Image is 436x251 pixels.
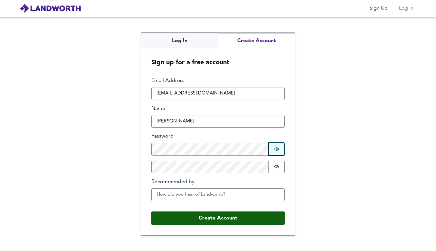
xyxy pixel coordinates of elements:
[269,161,285,174] button: Show password
[151,87,285,100] input: How can we reach you?
[141,49,295,67] h5: Sign up for a free account
[151,77,285,85] label: Email Address
[396,2,416,15] button: Log in
[398,4,414,13] span: Log in
[141,33,218,49] button: Log In
[218,33,295,49] button: Create Account
[151,133,285,140] label: Password
[151,211,285,225] button: Create Account
[20,4,81,13] img: logo
[367,2,390,15] button: Sign Up
[269,143,285,156] button: Show password
[151,188,285,201] input: How did you hear of Landworth?
[369,4,388,13] span: Sign Up
[151,105,285,112] label: Name
[151,178,285,186] label: Recommended by
[151,115,285,128] input: What should we call you?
